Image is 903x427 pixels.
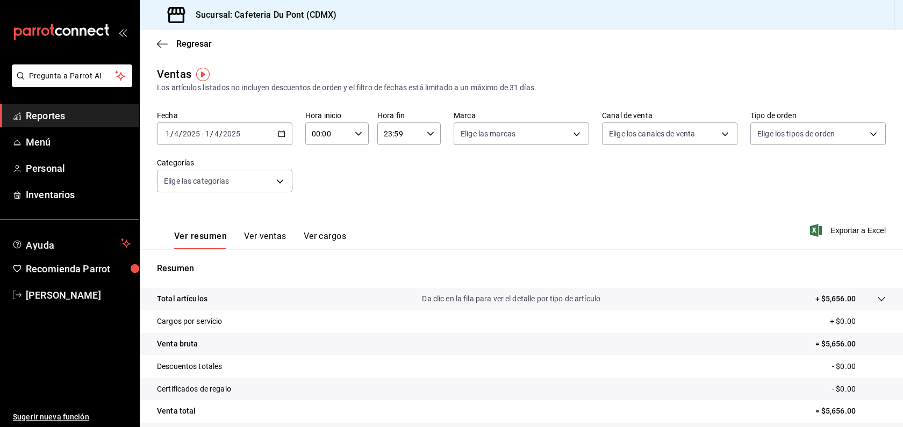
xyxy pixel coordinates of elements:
button: Pregunta a Parrot AI [12,64,132,87]
input: -- [174,129,179,138]
button: Exportar a Excel [812,224,886,237]
span: Recomienda Parrot [26,262,131,276]
p: Cargos por servicio [157,316,223,327]
h3: Sucursal: Cafeteria Du Pont (CDMX) [187,9,336,21]
button: Ver resumen [174,231,227,249]
span: Elige las categorías [164,176,230,186]
label: Categorías [157,159,292,167]
button: Ver cargos [304,231,347,249]
span: / [170,129,174,138]
p: Resumen [157,262,886,275]
span: Elige los canales de venta [609,128,695,139]
p: - $0.00 [832,383,886,395]
label: Tipo de orden [750,112,886,119]
label: Hora inicio [305,112,369,119]
span: Sugerir nueva función [13,411,131,423]
input: -- [214,129,219,138]
label: Fecha [157,112,292,119]
span: Inventarios [26,187,131,202]
p: Da clic en la fila para ver el detalle por tipo de artículo [422,293,600,305]
p: + $5,656.00 [815,293,856,305]
input: ---- [182,129,200,138]
a: Pregunta a Parrot AI [8,78,132,89]
button: open_drawer_menu [118,28,127,37]
p: = $5,656.00 [815,406,886,417]
p: - $0.00 [832,361,886,372]
span: / [179,129,182,138]
span: Menú [26,135,131,149]
label: Hora fin [377,112,441,119]
p: Total artículos [157,293,207,305]
p: + $0.00 [830,316,886,327]
p: Venta bruta [157,338,198,350]
input: -- [165,129,170,138]
span: Reportes [26,108,131,123]
input: -- [205,129,210,138]
div: navigation tabs [174,231,346,249]
p: = $5,656.00 [815,338,886,350]
input: ---- [223,129,241,138]
span: Elige las marcas [461,128,515,139]
span: - [202,129,204,138]
p: Certificados de regalo [157,383,231,395]
button: Ver ventas [244,231,286,249]
p: Descuentos totales [157,361,222,372]
button: Regresar [157,39,212,49]
span: / [210,129,213,138]
span: Elige los tipos de orden [757,128,835,139]
span: Pregunta a Parrot AI [29,70,116,82]
span: Personal [26,161,131,176]
span: [PERSON_NAME] [26,288,131,302]
img: Tooltip marker [196,68,210,81]
span: / [219,129,223,138]
p: Venta total [157,406,196,417]
div: Ventas [157,66,191,82]
label: Canal de venta [602,112,737,119]
span: Ayuda [26,237,117,250]
span: Regresar [176,39,212,49]
label: Marca [454,112,589,119]
div: Los artículos listados no incluyen descuentos de orden y el filtro de fechas está limitado a un m... [157,82,886,93]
